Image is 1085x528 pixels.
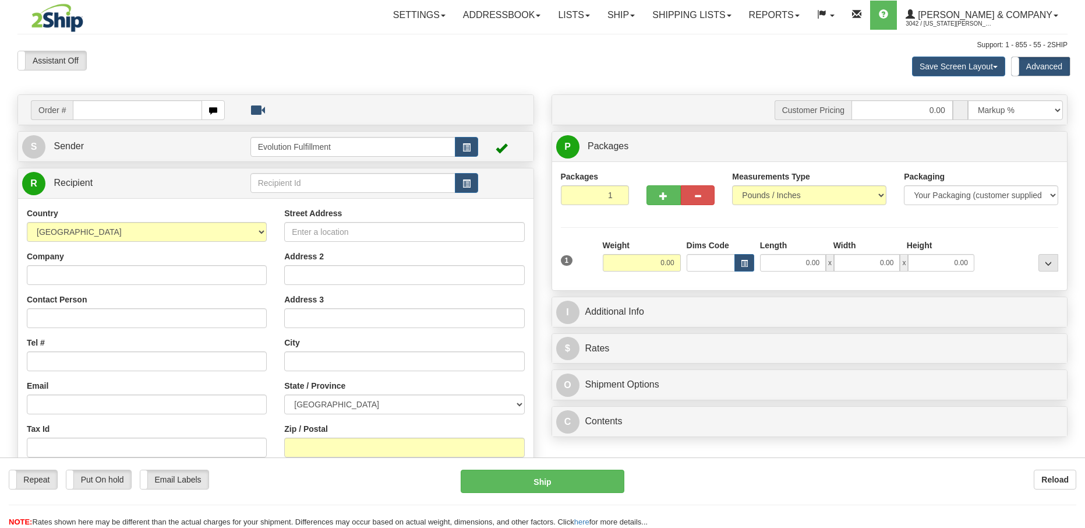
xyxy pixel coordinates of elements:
[556,373,1063,397] a: OShipment Options
[27,251,64,262] label: Company
[27,337,45,349] label: Tel #
[284,380,345,392] label: State / Province
[284,337,299,349] label: City
[556,300,1063,324] a: IAdditional Info
[461,470,624,493] button: Ship
[915,10,1052,20] span: [PERSON_NAME] & Company
[760,240,787,251] label: Length
[17,3,97,33] img: logo3042.jpg
[556,374,579,397] span: O
[22,171,225,195] a: R Recipient
[687,240,729,251] label: Dims Code
[284,294,324,305] label: Address 3
[27,207,58,219] label: Country
[1058,205,1084,323] iframe: chat widget
[588,141,628,151] span: Packages
[603,240,630,251] label: Weight
[561,171,599,182] label: Packages
[900,254,908,272] span: x
[9,470,57,489] label: Repeat
[1038,254,1058,272] div: ...
[284,251,324,262] label: Address 2
[740,1,808,30] a: Reports
[54,178,93,188] span: Recipient
[54,141,84,151] span: Sender
[912,57,1005,76] button: Save Screen Layout
[833,240,856,251] label: Width
[250,173,456,193] input: Recipient Id
[907,240,932,251] label: Height
[556,135,1063,159] a: P Packages
[644,1,740,30] a: Shipping lists
[599,1,644,30] a: Ship
[250,137,456,157] input: Sender Id
[31,100,73,120] span: Order #
[284,207,342,219] label: Street Address
[904,171,945,182] label: Packaging
[27,294,87,305] label: Contact Person
[556,301,579,324] span: I
[27,380,48,392] label: Email
[1034,470,1076,490] button: Reload
[22,172,45,195] span: R
[556,410,579,434] span: C
[17,40,1068,50] div: Support: 1 - 855 - 55 - 2SHIP
[454,1,550,30] a: Addressbook
[284,423,328,435] label: Zip / Postal
[140,470,208,489] label: Email Labels
[1012,57,1070,76] label: Advanced
[897,1,1067,30] a: [PERSON_NAME] & Company 3042 / [US_STATE][PERSON_NAME]
[66,470,132,489] label: Put On hold
[27,423,50,435] label: Tax Id
[826,254,834,272] span: x
[556,410,1063,434] a: CContents
[906,18,993,30] span: 3042 / [US_STATE][PERSON_NAME]
[732,171,810,182] label: Measurements Type
[22,135,45,159] span: S
[556,135,579,159] span: P
[9,518,32,526] span: NOTE:
[574,518,589,526] a: here
[775,100,851,120] span: Customer Pricing
[556,337,1063,361] a: $Rates
[549,1,598,30] a: Lists
[556,337,579,360] span: $
[384,1,454,30] a: Settings
[561,255,573,266] span: 1
[284,222,524,242] input: Enter a location
[22,135,250,159] a: S Sender
[1041,475,1069,484] b: Reload
[18,51,86,70] label: Assistant Off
